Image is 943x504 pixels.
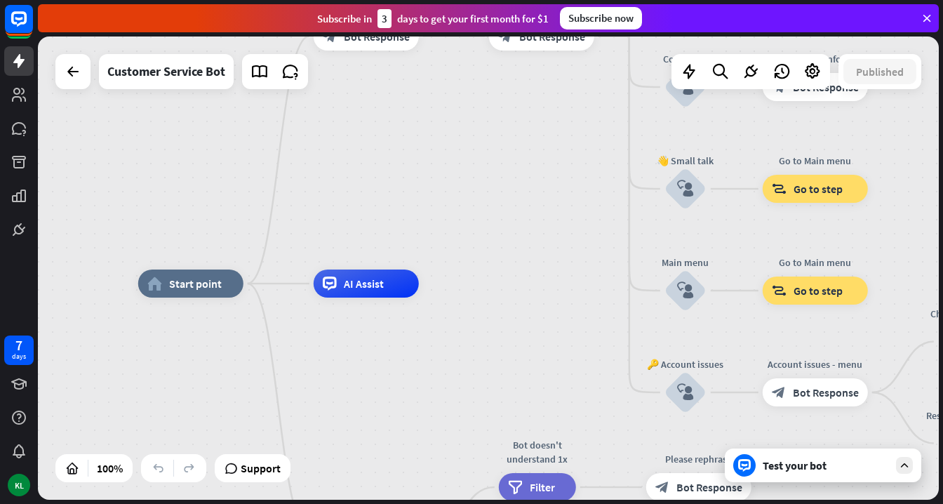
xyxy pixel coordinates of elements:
[677,282,694,299] i: block_user_input
[772,385,786,399] i: block_bot_response
[344,277,384,291] span: AI Assist
[752,357,878,371] div: Account issues - menu
[636,452,762,466] div: Please rephrase
[377,9,392,28] div: 3
[676,480,742,494] span: Bot Response
[4,336,34,365] a: 7 days
[655,480,669,494] i: block_bot_response
[752,154,878,168] div: Go to Main menu
[772,182,787,196] i: block_goto
[169,277,222,291] span: Start point
[763,458,889,472] div: Test your bot
[508,480,523,494] i: filter
[677,180,694,197] i: block_user_input
[643,357,728,371] div: 🔑 Account issues
[12,352,26,362] div: days
[530,480,555,494] span: Filter
[677,384,694,401] i: block_user_input
[8,474,30,496] div: KL
[93,457,127,479] div: 100%
[11,6,53,48] button: Open LiveChat chat widget
[752,52,878,66] div: Contact info
[772,284,787,298] i: block_goto
[241,457,281,479] span: Support
[498,29,512,44] i: block_bot_response
[147,277,162,291] i: home_2
[344,29,410,44] span: Bot Response
[317,9,549,28] div: Subscribe in days to get your first month for $1
[488,438,587,466] div: Bot doesn't understand 1x
[15,339,22,352] div: 7
[643,154,728,168] div: 👋 Small talk
[794,182,843,196] span: Go to step
[519,29,585,44] span: Bot Response
[752,256,878,270] div: Go to Main menu
[107,54,225,89] div: Customer Service Bot
[843,59,916,84] button: Published
[643,52,728,66] div: Contact us
[794,284,843,298] span: Go to step
[793,385,859,399] span: Bot Response
[643,256,728,270] div: Main menu
[560,7,642,29] div: Subscribe now
[323,29,337,44] i: block_bot_response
